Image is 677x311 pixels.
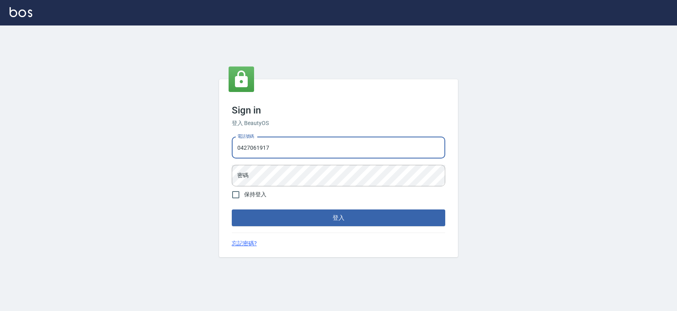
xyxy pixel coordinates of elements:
h3: Sign in [232,105,445,116]
a: 忘記密碼? [232,239,257,248]
label: 電話號碼 [237,133,254,139]
button: 登入 [232,209,445,226]
img: Logo [10,7,32,17]
span: 保持登入 [244,190,266,199]
h6: 登入 BeautyOS [232,119,445,127]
